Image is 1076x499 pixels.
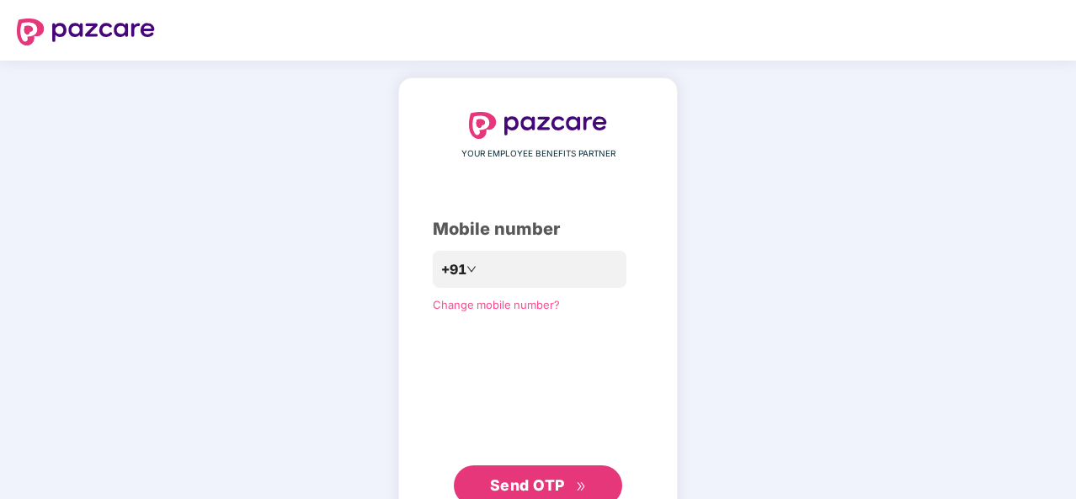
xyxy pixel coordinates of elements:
span: +91 [441,259,466,280]
span: double-right [576,481,587,492]
div: Mobile number [433,216,643,242]
a: Change mobile number? [433,298,560,311]
span: YOUR EMPLOYEE BENEFITS PARTNER [461,147,615,161]
img: logo [17,19,155,45]
span: down [466,264,477,274]
img: logo [469,112,607,139]
span: Send OTP [490,476,565,494]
